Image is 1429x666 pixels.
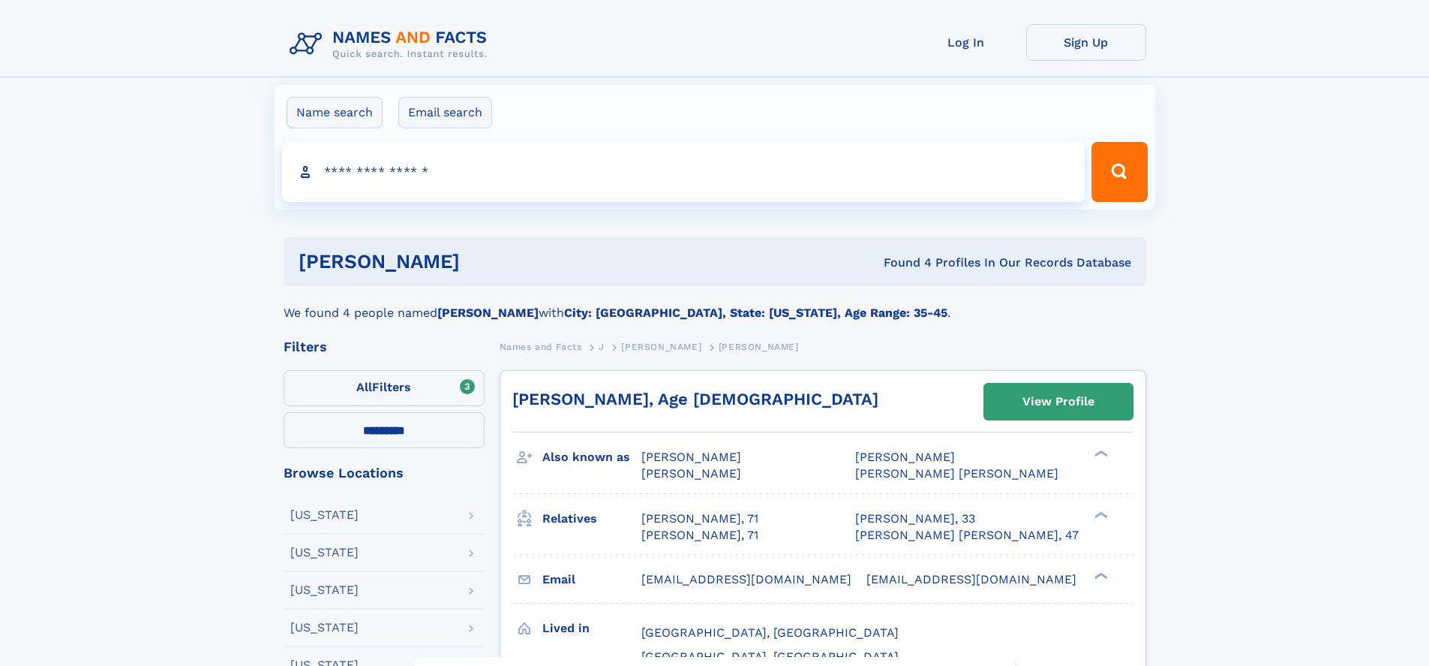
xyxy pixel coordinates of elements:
[599,342,605,352] span: J
[284,466,485,480] div: Browse Locations
[284,340,485,354] div: Filters
[641,527,758,544] a: [PERSON_NAME], 71
[542,445,641,470] h3: Also known as
[641,511,758,527] a: [PERSON_NAME], 71
[641,649,899,664] span: [GEOGRAPHIC_DATA], [GEOGRAPHIC_DATA]
[621,342,701,352] span: [PERSON_NAME]
[284,24,500,65] img: Logo Names and Facts
[866,572,1076,586] span: [EMAIL_ADDRESS][DOMAIN_NAME]
[855,511,975,527] a: [PERSON_NAME], 33
[437,306,539,320] b: [PERSON_NAME]
[398,97,492,128] label: Email search
[621,337,701,356] a: [PERSON_NAME]
[290,547,359,559] div: [US_STATE]
[984,384,1133,420] a: View Profile
[542,567,641,592] h3: Email
[599,337,605,356] a: J
[719,342,799,352] span: [PERSON_NAME]
[299,252,672,271] h1: [PERSON_NAME]
[641,450,741,464] span: [PERSON_NAME]
[542,506,641,532] h3: Relatives
[564,306,947,320] b: City: [GEOGRAPHIC_DATA], State: [US_STATE], Age Range: 35-45
[855,450,955,464] span: [PERSON_NAME]
[641,572,851,586] span: [EMAIL_ADDRESS][DOMAIN_NAME]
[641,466,741,481] span: [PERSON_NAME]
[1091,449,1109,459] div: ❯
[1091,142,1147,202] button: Search Button
[500,337,582,356] a: Names and Facts
[1091,571,1109,580] div: ❯
[290,509,359,521] div: [US_STATE]
[284,370,485,406] label: Filters
[855,527,1079,544] a: [PERSON_NAME] [PERSON_NAME], 47
[1091,510,1109,520] div: ❯
[282,142,1085,202] input: search input
[1022,384,1094,419] div: View Profile
[1026,24,1146,61] a: Sign Up
[287,97,383,128] label: Name search
[290,622,359,634] div: [US_STATE]
[641,625,899,640] span: [GEOGRAPHIC_DATA], [GEOGRAPHIC_DATA]
[671,255,1131,271] div: Found 4 Profiles In Our Records Database
[512,390,878,408] a: [PERSON_NAME], Age [DEMOGRAPHIC_DATA]
[542,616,641,641] h3: Lived in
[906,24,1026,61] a: Log In
[284,286,1146,322] div: We found 4 people named with .
[855,466,1058,481] span: [PERSON_NAME] [PERSON_NAME]
[290,584,359,596] div: [US_STATE]
[356,380,372,394] span: All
